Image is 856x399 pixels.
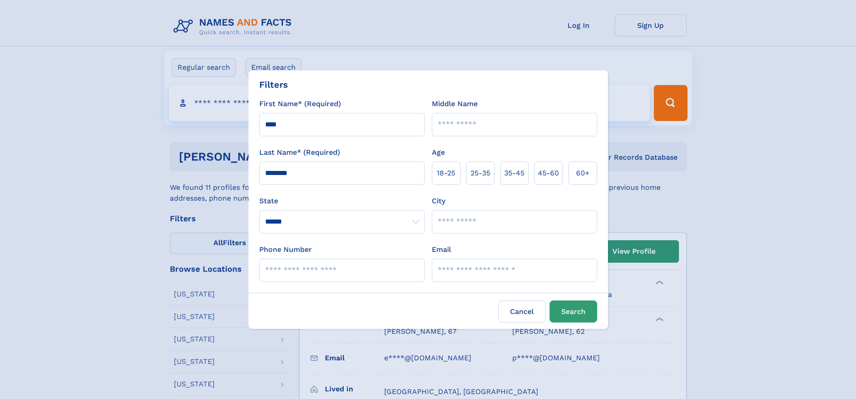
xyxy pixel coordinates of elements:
[504,168,524,179] span: 35‑45
[538,168,559,179] span: 45‑60
[576,168,590,179] span: 60+
[498,300,546,323] label: Cancel
[470,168,490,179] span: 25‑35
[432,196,445,206] label: City
[432,244,451,255] label: Email
[432,147,445,158] label: Age
[437,168,455,179] span: 18‑25
[259,244,312,255] label: Phone Number
[259,196,425,206] label: State
[259,78,288,91] div: Filters
[550,300,597,323] button: Search
[259,99,341,109] label: First Name* (Required)
[259,147,340,158] label: Last Name* (Required)
[432,99,478,109] label: Middle Name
